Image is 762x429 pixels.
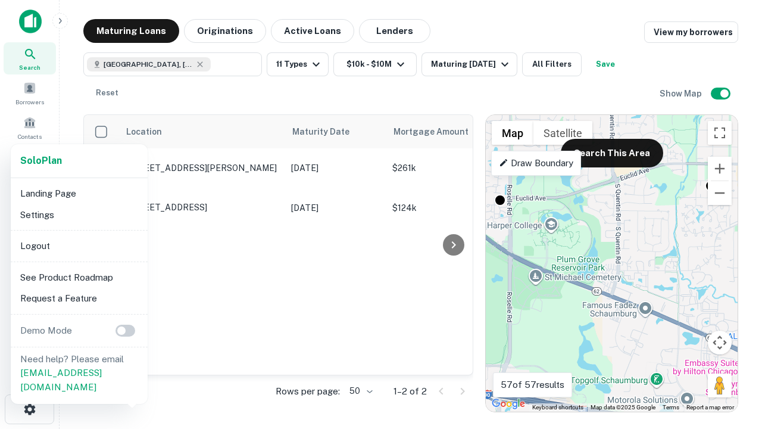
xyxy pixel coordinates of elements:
[15,204,143,226] li: Settings
[15,183,143,204] li: Landing Page
[20,352,138,394] p: Need help? Please email
[20,154,62,168] a: SoloPlan
[702,296,762,353] iframe: Chat Widget
[15,288,143,309] li: Request a Feature
[15,267,143,288] li: See Product Roadmap
[20,155,62,166] strong: Solo Plan
[20,368,102,392] a: [EMAIL_ADDRESS][DOMAIN_NAME]
[15,235,143,257] li: Logout
[15,324,77,338] p: Demo Mode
